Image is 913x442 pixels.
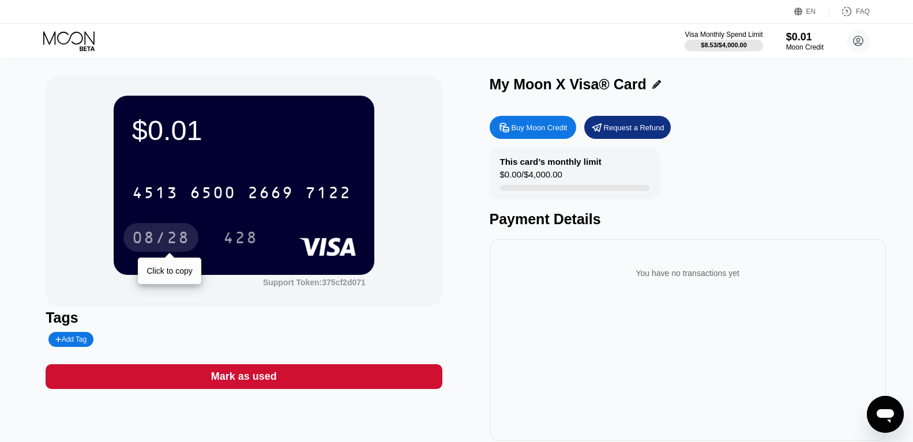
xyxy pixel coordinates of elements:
div: 6500 [190,185,236,203]
div: $0.01 [132,114,356,146]
div: Request a Refund [604,123,664,133]
div: Moon Credit [786,43,824,51]
div: 2669 [247,185,294,203]
div: $0.00 / $4,000.00 [500,169,562,185]
div: Support Token: 375cf2d071 [263,278,366,287]
div: Buy Moon Credit [512,123,568,133]
div: Click to copy [146,266,192,275]
div: EN [794,6,829,17]
div: 08/28 [132,230,190,248]
div: Visa Monthly Spend Limit$8.53/$4,000.00 [685,31,762,51]
div: 7122 [305,185,351,203]
div: 4513650026697122 [125,178,358,207]
div: FAQ [856,7,870,16]
div: 08/28 [123,223,198,252]
div: $0.01Moon Credit [786,31,824,51]
iframe: Button to launch messaging window [867,396,904,433]
div: 428 [215,223,266,252]
div: 428 [223,230,258,248]
div: Visa Monthly Spend Limit [685,31,762,39]
div: This card’s monthly limit [500,157,602,167]
div: You have no transactions yet [499,257,877,289]
div: Add Tag [55,335,87,343]
div: Mark as used [46,364,442,389]
div: Mark as used [211,370,277,383]
div: Buy Moon Credit [490,116,576,139]
div: Payment Details [490,211,886,228]
div: $0.01 [786,31,824,43]
div: FAQ [829,6,870,17]
div: EN [806,7,816,16]
div: Add Tag [48,332,93,347]
div: My Moon X Visa® Card [490,76,647,93]
div: 4513 [132,185,178,203]
div: Tags [46,309,442,326]
div: Support Token:375cf2d071 [263,278,366,287]
div: Request a Refund [584,116,671,139]
div: $8.53 / $4,000.00 [701,41,747,48]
